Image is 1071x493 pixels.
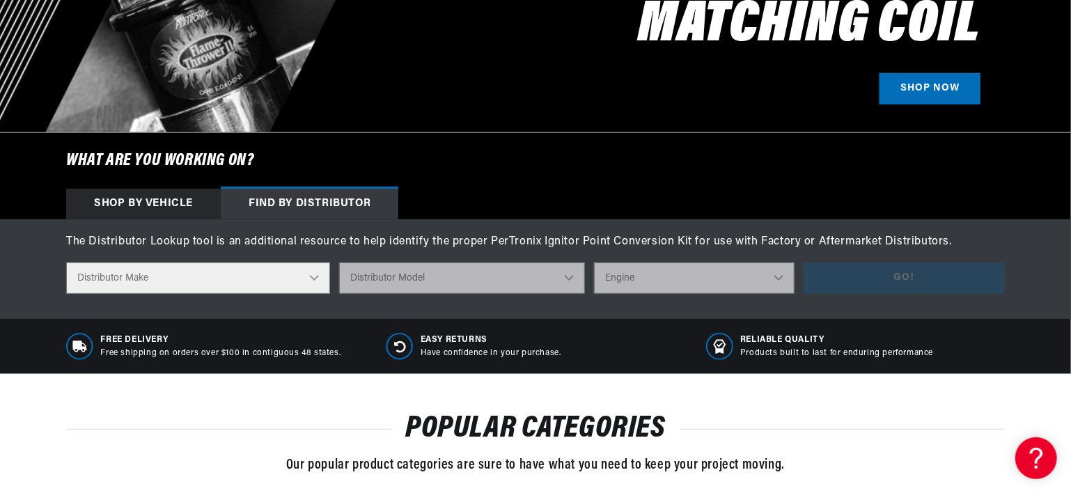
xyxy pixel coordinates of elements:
[66,233,1005,251] div: The Distributor Lookup tool is an additional resource to help identify the proper PerTronix Ignit...
[101,334,341,346] span: Free Delivery
[740,334,933,346] span: RELIABLE QUALITY
[31,133,1040,189] h6: What are you working on?
[880,73,980,104] a: SHOP NOW
[66,189,221,219] div: Shop by vehicle
[221,189,398,219] div: Find by Distributor
[101,347,341,359] p: Free shipping on orders over $100 in contiguous 48 states.
[740,347,933,359] p: Products built to last for enduring performance
[421,334,561,346] span: Easy Returns
[421,347,561,359] p: Have confidence in your purchase.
